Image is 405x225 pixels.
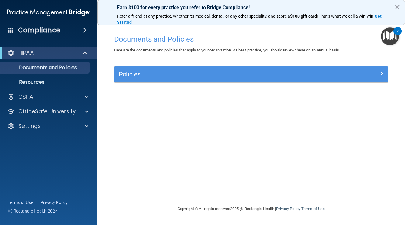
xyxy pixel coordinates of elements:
[7,6,90,19] img: PMB logo
[381,27,399,45] button: Open Resource Center, 2 new notifications
[40,199,68,206] a: Privacy Policy
[7,108,88,115] a: OfficeSafe University
[290,14,317,19] strong: $100 gift card
[114,48,340,52] span: Here are the documents and policies that apply to your organization. As best practice, you should...
[117,14,382,25] a: Get Started
[8,199,33,206] a: Terms of Use
[301,206,325,211] a: Terms of Use
[276,206,300,211] a: Privacy Policy
[300,182,398,206] iframe: Drift Widget Chat Controller
[119,71,315,78] h5: Policies
[114,35,388,43] h4: Documents and Policies
[117,5,385,10] p: Earn $100 for every practice you refer to Bridge Compliance!
[117,14,290,19] span: Refer a friend at any practice, whether it's medical, dental, or any other speciality, and score a
[396,31,399,39] div: 2
[4,65,87,71] p: Documents and Policies
[7,122,88,130] a: Settings
[7,49,88,57] a: HIPAA
[18,93,33,100] p: OSHA
[8,208,58,214] span: Ⓒ Rectangle Health 2024
[119,69,383,79] a: Policies
[4,79,87,85] p: Resources
[140,199,362,219] div: Copyright © All rights reserved 2025 @ Rectangle Health | |
[18,49,34,57] p: HIPAA
[18,26,60,34] h4: Compliance
[394,2,400,12] button: Close
[7,93,88,100] a: OSHA
[18,122,41,130] p: Settings
[317,14,375,19] span: ! That's what we call a win-win.
[18,108,76,115] p: OfficeSafe University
